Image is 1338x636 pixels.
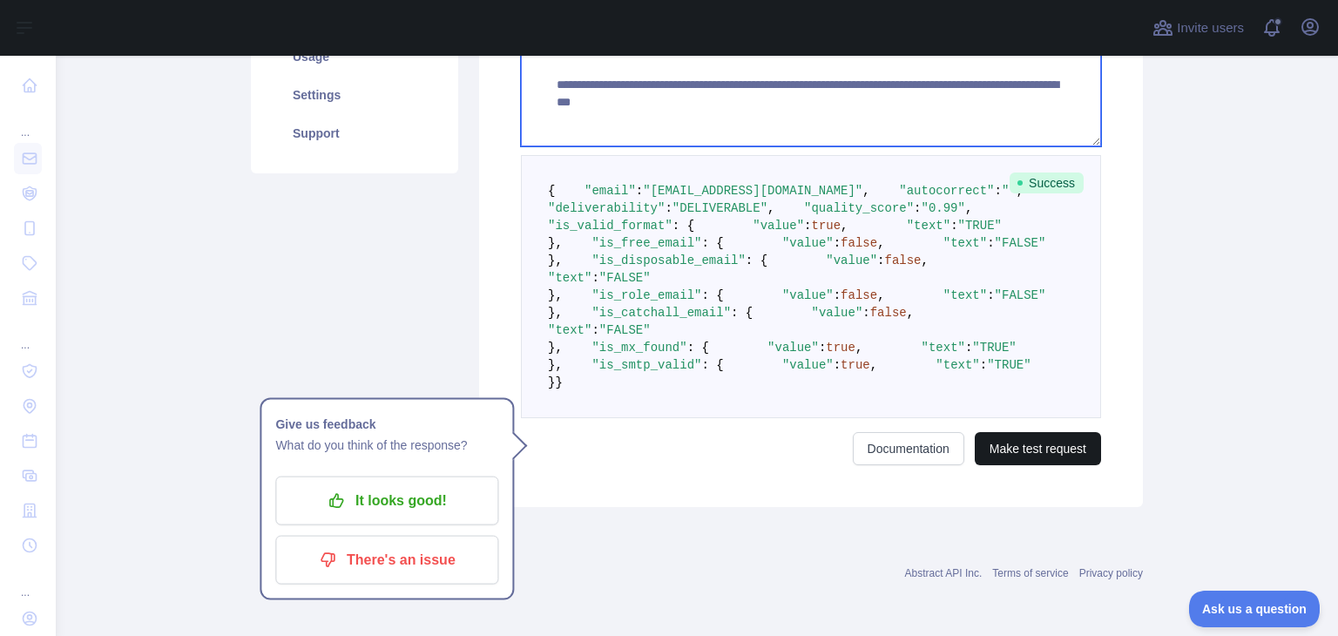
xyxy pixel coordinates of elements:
[834,358,841,372] span: :
[841,288,877,302] span: false
[599,323,651,337] span: "FALSE"
[950,219,957,233] span: :
[992,567,1068,579] a: Terms of service
[548,254,563,267] span: },
[936,358,979,372] span: "text"
[14,565,42,599] div: ...
[591,288,701,302] span: "is_role_email"
[643,184,862,198] span: "[EMAIL_ADDRESS][DOMAIN_NAME]"
[812,306,863,320] span: "value"
[591,254,745,267] span: "is_disposable_email"
[275,414,498,435] h1: Give us feedback
[14,105,42,139] div: ...
[555,376,562,389] span: }
[870,358,877,372] span: ,
[548,306,563,320] span: },
[877,254,884,267] span: :
[811,219,841,233] span: true
[987,236,994,250] span: :
[1010,173,1084,193] span: Success
[14,317,42,352] div: ...
[1002,184,1017,198] span: ""
[965,341,972,355] span: :
[701,236,723,250] span: : {
[914,201,921,215] span: :
[782,288,834,302] span: "value"
[272,37,437,76] a: Usage
[972,341,1016,355] span: "TRUE"
[804,219,811,233] span: :
[834,236,841,250] span: :
[591,306,731,320] span: "is_catchall_email"
[905,567,983,579] a: Abstract API Inc.
[804,201,914,215] span: "quality_score"
[548,201,665,215] span: "deliverability"
[272,76,437,114] a: Settings
[958,219,1002,233] span: "TRUE"
[965,201,972,215] span: ,
[943,236,987,250] span: "text"
[548,323,591,337] span: "text"
[862,184,869,198] span: ,
[841,358,870,372] span: true
[272,114,437,152] a: Support
[591,323,598,337] span: :
[672,201,767,215] span: "DELIVERABLE"
[548,358,563,372] span: },
[907,219,950,233] span: "text"
[591,358,701,372] span: "is_smtp_valid"
[548,271,591,285] span: "text"
[1079,567,1143,579] a: Privacy policy
[1189,591,1321,627] iframe: Toggle Customer Support
[870,306,907,320] span: false
[548,341,563,355] span: },
[548,236,563,250] span: },
[275,477,498,525] button: It looks good!
[746,254,767,267] span: : {
[975,432,1101,465] button: Make test request
[922,201,965,215] span: "0.99"
[767,341,819,355] span: "value"
[862,306,869,320] span: :
[922,341,965,355] span: "text"
[275,435,498,456] p: What do you think of the response?
[782,358,834,372] span: "value"
[591,236,701,250] span: "is_free_email"
[826,341,855,355] span: true
[782,236,834,250] span: "value"
[987,288,994,302] span: :
[943,288,987,302] span: "text"
[687,341,709,355] span: : {
[922,254,929,267] span: ,
[877,236,884,250] span: ,
[1017,184,1024,198] span: ,
[548,288,563,302] span: },
[636,184,643,198] span: :
[548,219,672,233] span: "is_valid_format"
[1149,14,1247,42] button: Invite users
[288,486,485,516] p: It looks good!
[899,184,994,198] span: "autocorrect"
[665,201,672,215] span: :
[548,184,555,198] span: {
[767,201,774,215] span: ,
[672,219,694,233] span: : {
[980,358,987,372] span: :
[753,219,804,233] span: "value"
[819,341,826,355] span: :
[885,254,922,267] span: false
[826,254,877,267] span: "value"
[731,306,753,320] span: : {
[877,288,884,302] span: ,
[841,219,848,233] span: ,
[834,288,841,302] span: :
[599,271,651,285] span: "FALSE"
[548,376,555,389] span: }
[701,358,723,372] span: : {
[591,271,598,285] span: :
[585,184,636,198] span: "email"
[591,341,686,355] span: "is_mx_found"
[995,236,1046,250] span: "FALSE"
[907,306,914,320] span: ,
[995,288,1046,302] span: "FALSE"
